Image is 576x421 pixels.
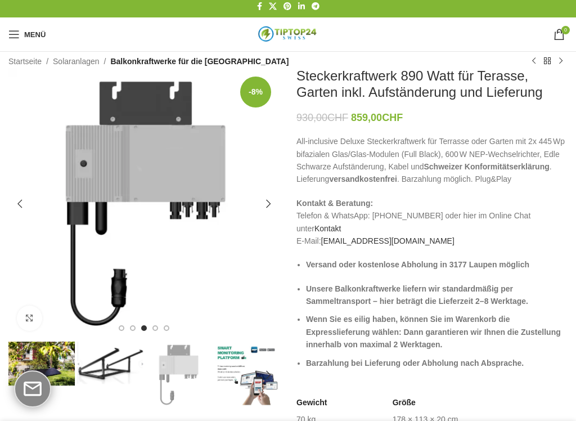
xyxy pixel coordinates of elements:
[327,112,348,123] span: CHF
[306,284,528,306] strong: Unsere Balkonkraftwerke liefern wir standardmäßig per Sammeltransport – hier beträgt die Lieferze...
[77,342,143,384] img: Steckerkraftwerk 890 Watt für Terasse, Garten inkl. Aufständerung und Lieferung – Bild 2
[3,23,51,46] a: Mobiles Menü öffnen
[314,224,341,233] a: Kontakt
[527,55,541,68] a: Vorheriges Produkt
[249,29,327,38] a: Logo der Website
[144,342,213,408] div: 3 / 7
[164,325,169,331] li: Go to slide 5
[306,260,529,269] strong: Versand oder kostenlose Abholung in 3177 Laupen möglich
[554,55,568,68] a: Nächstes Produkt
[321,236,454,245] a: [EMAIL_ADDRESS][DOMAIN_NAME]
[53,55,100,68] a: Solaranlagen
[8,342,75,386] img: Steckerkraftwerk für die Terrasse oder Garten
[8,68,280,339] img: nep-microwechselrichter-600w
[296,112,348,123] bdi: 930,00
[296,197,568,248] p: Telefon & WhatsApp: [PHONE_NUMBER] oder hier im Online Chat unter E-Mail:
[351,112,403,123] bdi: 859,00
[110,55,289,68] a: Balkonkraftwerke für die [GEOGRAPHIC_DATA]
[8,55,42,68] a: Startseite
[8,55,289,68] nav: Breadcrumb
[296,68,568,101] h1: Steckerkraftwerk 890 Watt für Terasse, Garten inkl. Aufständerung und Lieferung
[141,325,147,331] li: Go to slide 3
[561,26,570,34] span: 0
[306,359,524,368] strong: Barzahlung bei Lieferung oder Abholung nach Absprache.
[296,135,568,186] p: All-inclusive Deluxe Steckerkraftwerk für Terrasse oder Garten mit 2x 445 Wp bifazialen Glas/Glas...
[213,342,281,408] div: 4 / 7
[119,325,124,331] li: Go to slide 1
[7,342,76,386] div: 1 / 7
[152,325,158,331] li: Go to slide 4
[214,342,280,408] img: Steckerkraftwerk 890 Watt für Terasse, Garten inkl. Aufständerung und Lieferung – Bild 4
[393,397,416,409] span: Größe
[306,315,561,349] strong: Wenn Sie es eilig haben, können Sie im Warenkorb die Expresslieferung wählen: Dann garantieren wi...
[8,192,31,215] div: Previous slide
[329,174,397,183] strong: versandkostenfrei
[296,199,373,208] strong: Kontakt & Beratung:
[145,342,211,408] img: Steckerkraftwerk 890 Watt für Terasse, Garten inkl. Aufständerung und Lieferung – Bild 3
[7,68,281,339] div: 3 / 7
[382,112,403,123] span: CHF
[296,397,327,409] span: Gewicht
[24,31,46,38] span: Menü
[257,192,280,215] div: Next slide
[257,364,280,386] div: Next slide
[548,23,570,46] a: 0
[130,325,136,331] li: Go to slide 2
[76,342,145,384] div: 2 / 7
[240,77,271,108] span: -8%
[424,162,550,171] strong: Schweizer Konformitätserklärung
